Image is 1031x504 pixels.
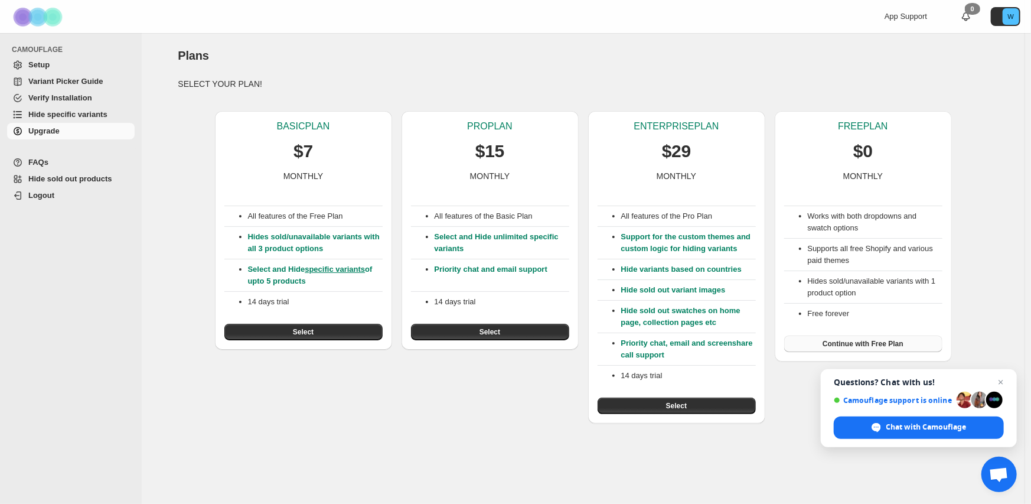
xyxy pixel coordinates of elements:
[621,284,756,296] p: Hide sold out variant images
[9,1,68,33] img: Camouflage
[12,45,136,54] span: CAMOUFLAGE
[28,191,54,200] span: Logout
[435,296,569,308] p: 14 days trial
[621,305,756,329] p: Hide sold out swatches on home page, collection pages etc
[834,396,952,405] span: Camouflage support is online
[411,324,569,340] button: Select
[808,275,942,299] li: Hides sold/unavailable variants with 1 product option
[621,210,756,222] p: All features of the Pro Plan
[28,60,50,69] span: Setup
[598,398,756,414] button: Select
[843,170,883,182] p: MONTHLY
[293,327,314,337] span: Select
[991,7,1020,26] button: Avatar with initials W
[834,417,1004,439] span: Chat with Camouflage
[1008,13,1014,20] text: W
[467,121,512,132] p: PRO PLAN
[621,231,756,255] p: Support for the custom themes and custom logic for hiding variants
[621,337,756,361] p: Priority chat, email and screenshare call support
[7,123,135,139] a: Upgrade
[808,308,942,320] li: Free forever
[634,121,719,132] p: ENTERPRISE PLAN
[178,78,988,90] p: SELECT YOUR PLAN!
[293,139,313,163] p: $7
[808,243,942,266] li: Supports all free Shopify and various paid themes
[981,457,1017,492] a: Open chat
[784,336,942,352] button: Continue with Free Plan
[965,3,980,15] div: 0
[435,210,569,222] p: All features of the Basic Plan
[834,378,1004,387] span: Questions? Chat with us!
[479,327,500,337] span: Select
[248,231,383,255] p: Hides sold/unavailable variants with all 3 product options
[886,422,967,433] span: Chat with Camouflage
[853,139,873,163] p: $0
[277,121,330,132] p: BASIC PLAN
[662,139,691,163] p: $29
[7,187,135,204] a: Logout
[621,370,756,382] p: 14 days trial
[435,231,569,255] p: Select and Hide unlimited specific variants
[305,265,365,274] a: specific variants
[621,264,756,275] p: Hide variants based on countries
[475,139,504,163] p: $15
[28,77,103,86] span: Variant Picker Guide
[470,170,510,182] p: MONTHLY
[224,324,383,340] button: Select
[248,264,383,287] p: Select and Hide of upto 5 products
[823,339,903,349] span: Continue with Free Plan
[666,401,687,411] span: Select
[7,57,135,73] a: Setup
[885,12,927,21] span: App Support
[7,90,135,106] a: Verify Installation
[248,296,383,308] p: 14 days trial
[7,171,135,187] a: Hide sold out products
[808,210,942,234] li: Works with both dropdowns and swatch options
[657,170,696,182] p: MONTHLY
[28,93,92,102] span: Verify Installation
[1003,8,1019,25] span: Avatar with initials W
[283,170,323,182] p: MONTHLY
[28,126,60,135] span: Upgrade
[7,106,135,123] a: Hide specific variants
[838,121,888,132] p: FREE PLAN
[28,110,107,119] span: Hide specific variants
[248,210,383,222] p: All features of the Free Plan
[178,49,208,62] span: Plans
[28,158,48,167] span: FAQs
[960,11,972,22] a: 0
[435,264,569,287] p: Priority chat and email support
[7,154,135,171] a: FAQs
[28,174,112,183] span: Hide sold out products
[7,73,135,90] a: Variant Picker Guide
